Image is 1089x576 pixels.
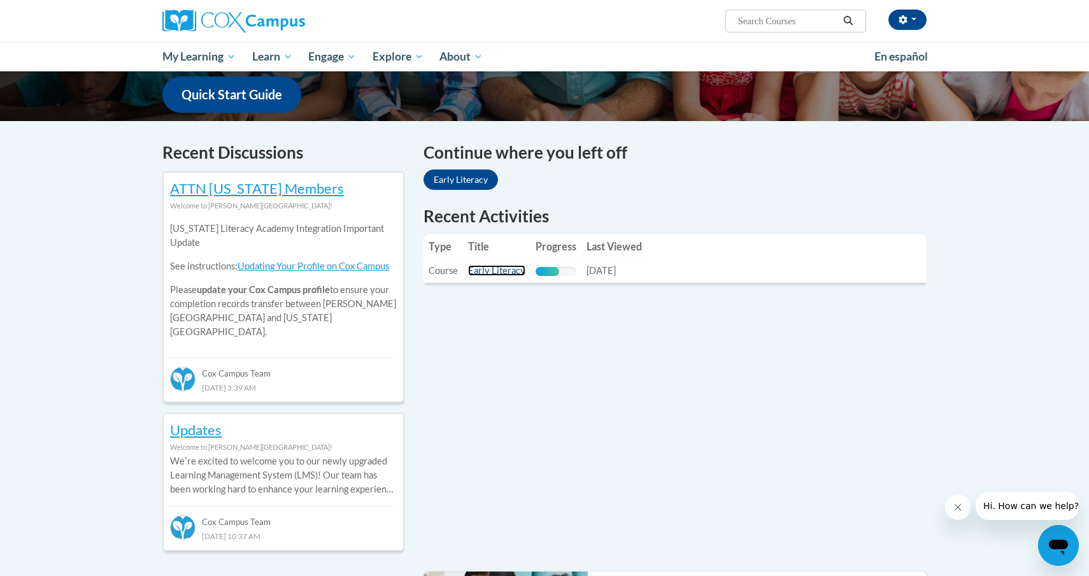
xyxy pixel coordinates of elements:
div: [DATE] 3:39 AM [170,380,397,394]
a: About [432,42,492,71]
h4: Continue where you left off [423,140,927,165]
a: Updates [170,421,222,438]
p: See instructions: [170,259,397,273]
img: Cox Campus [162,10,305,32]
a: ATTN [US_STATE] Members [170,180,344,197]
a: My Learning [154,42,244,71]
span: About [439,49,483,64]
p: Weʹre excited to welcome you to our newly upgraded Learning Management System (LMS)! Our team has... [170,454,397,496]
th: Type [423,234,463,259]
div: Cox Campus Team [170,506,397,529]
b: update your Cox Campus profile [197,284,330,295]
img: Cox Campus Team [170,515,196,540]
span: Course [429,265,458,276]
div: [DATE] 10:37 AM [170,529,397,543]
div: Welcome to [PERSON_NAME][GEOGRAPHIC_DATA]! [170,440,397,454]
iframe: Message from company [976,492,1079,520]
div: Cox Campus Team [170,357,397,380]
th: Last Viewed [581,234,647,259]
a: Learn [244,42,301,71]
h1: Recent Activities [423,205,927,227]
p: [US_STATE] Literacy Academy Integration Important Update [170,222,397,250]
span: Learn [252,49,292,64]
th: Progress [530,234,581,259]
a: Quick Start Guide [162,76,301,113]
span: Engage [308,49,356,64]
div: Please to ensure your completion records transfer between [PERSON_NAME][GEOGRAPHIC_DATA] and [US_... [170,213,397,349]
button: Account Settings [888,10,927,30]
button: Search [839,13,858,29]
iframe: Button to launch messaging window [1038,525,1079,566]
div: Welcome to [PERSON_NAME][GEOGRAPHIC_DATA]! [170,199,397,213]
a: Engage [300,42,364,71]
span: My Learning [162,49,236,64]
th: Title [463,234,530,259]
a: Updating Your Profile on Cox Campus [238,261,389,271]
a: En español [866,43,936,70]
span: Explore [373,49,423,64]
img: Cox Campus Team [170,366,196,392]
div: Progress, % [536,267,559,276]
a: Early Literacy [423,169,498,190]
a: Cox Campus [162,10,404,32]
h4: Recent Discussions [162,140,404,165]
span: En español [874,50,928,63]
input: Search Courses [737,13,839,29]
a: Explore [364,42,432,71]
div: Main menu [143,42,946,71]
span: [DATE] [587,265,616,276]
iframe: Close message [945,494,971,520]
a: Early Literacy [468,265,525,276]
